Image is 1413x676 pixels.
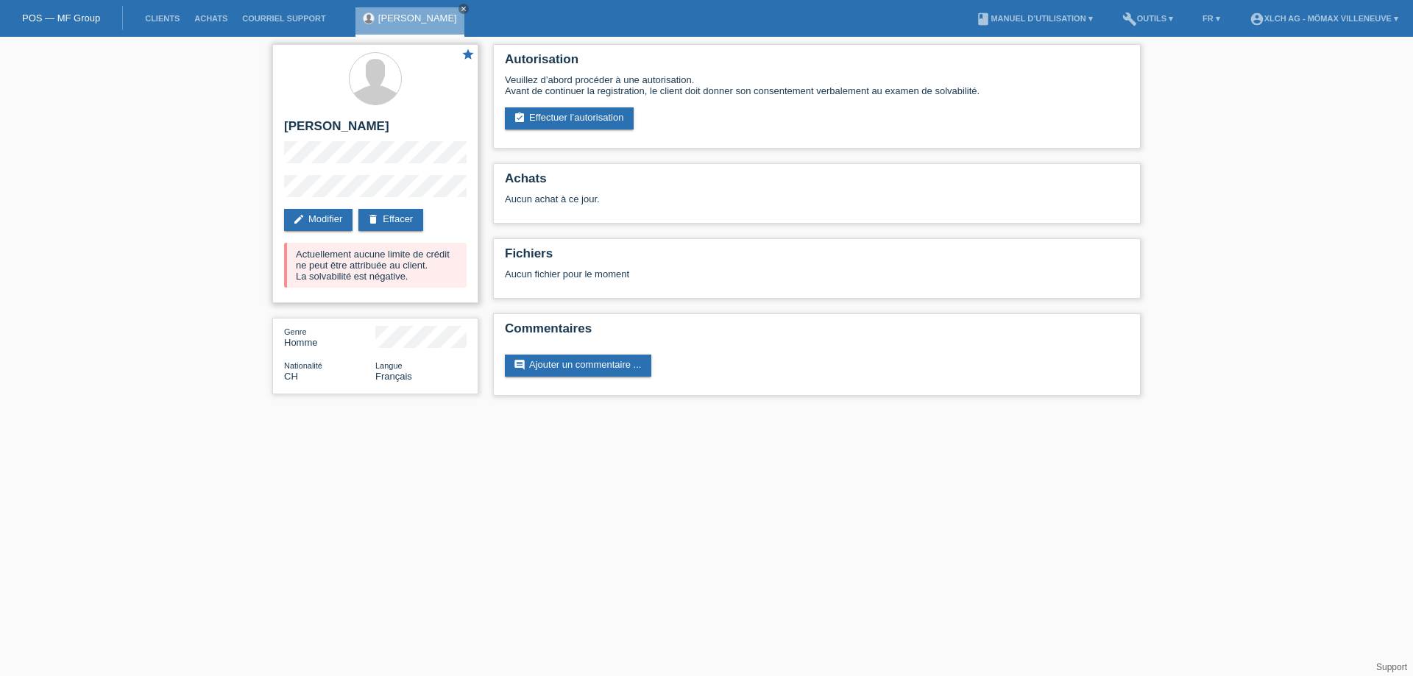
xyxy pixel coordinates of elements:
span: Français [375,371,412,382]
div: Veuillez d’abord procéder à une autorisation. Avant de continuer la registration, le client doit ... [505,74,1129,96]
a: FR ▾ [1195,14,1228,23]
i: star [461,48,475,61]
div: Aucun achat à ce jour. [505,193,1129,216]
a: buildOutils ▾ [1115,14,1180,23]
span: Suisse [284,371,298,382]
span: Genre [284,327,307,336]
div: Homme [284,326,375,348]
a: deleteEffacer [358,209,423,231]
h2: Autorisation [505,52,1129,74]
a: star [461,48,475,63]
i: edit [293,213,305,225]
a: Achats [187,14,235,23]
div: Aucun fichier pour le moment [505,268,955,280]
a: Support [1376,662,1407,672]
a: POS — MF Group [22,13,100,24]
a: commentAjouter un commentaire ... [505,355,651,377]
h2: Achats [505,171,1129,193]
h2: Fichiers [505,246,1129,268]
a: Clients [138,14,187,23]
a: editModifier [284,209,353,231]
a: account_circleXLCH AG - Mömax Villeneuve ▾ [1242,14,1406,23]
a: close [458,4,469,14]
a: Courriel Support [235,14,333,23]
i: book [976,12,991,26]
i: delete [367,213,379,225]
div: Actuellement aucune limite de crédit ne peut être attribuée au client. La solvabilité est négative. [284,243,467,288]
span: Langue [375,361,403,370]
a: [PERSON_NAME] [378,13,457,24]
h2: [PERSON_NAME] [284,119,467,141]
i: account_circle [1250,12,1264,26]
a: bookManuel d’utilisation ▾ [968,14,1099,23]
i: comment [514,359,525,371]
a: assignment_turned_inEffectuer l’autorisation [505,107,634,129]
span: Nationalité [284,361,322,370]
i: build [1122,12,1137,26]
h2: Commentaires [505,321,1129,344]
i: close [460,5,467,13]
i: assignment_turned_in [514,112,525,124]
